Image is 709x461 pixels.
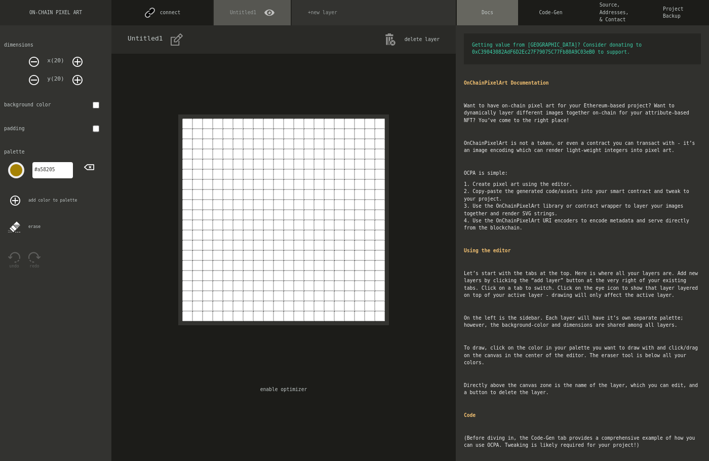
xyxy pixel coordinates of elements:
[464,140,701,155] span: OnChainPixelArt is not a token, or even a contract you can transact with - it’s an image encoding...
[4,42,107,85] div: dimensions
[464,203,701,217] li: 3. Use the OnChainPixelArt library or contract wrapper to layer your images together and render S...
[47,57,64,67] dix: x( 20 )
[4,148,107,235] div: palette
[384,33,440,46] button: delete layer
[10,193,113,209] div: add color to palette
[47,75,64,85] dix: y( 20 )
[464,412,701,419] span: Code
[8,219,111,235] div: erase
[464,188,701,203] li: 2. Copy-paste the generated code/assets into your smart contract and tweak to your project.
[260,386,307,393] button: enable optimizer
[464,217,701,232] li: 4. Use the OnChainPixelArt URI encoders to encode metadata and serve directly from the blockchain.
[464,435,701,449] span: (Before diving in, the Code-Gen tab provides a comprehensive example of how you can use OCPA. Twe...
[28,251,41,270] button: redo
[464,181,701,188] li: 1. Create pixel art using the editor.
[230,9,256,16] span: Untitled1
[464,344,701,366] span: To draw, click on the color in your palette you want to draw with and click/drag on the canvas in...
[4,125,24,132] div: padding
[464,382,701,397] span: Directly above the canvas zone is the name of the layer, which you can edit, and a button to dele...
[464,33,701,64] span: Getting value from [GEOGRAPHIC_DATA]? Consider donating to 0xC39043082AdF6D2Ec27F79075C77Fb80A9C0...
[464,315,701,329] span: On the left is the sidebar. Each layer will have it’s own separate palette; however, the backgrou...
[464,102,701,124] span: Want to have on-chain pixel art for your Ethereum-based project? Want to dynamically layer differ...
[464,247,701,254] span: Using the editor
[464,270,701,299] span: Let’s start with the tabs at the top. Here is where all your layers are. Add new layers by clicki...
[464,170,701,177] span: OCPA is simple:
[8,251,20,270] button: undo
[128,33,163,46] div: Untitled1
[464,80,701,87] span: OnChainPixelArt Documentation
[4,101,51,108] div: background color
